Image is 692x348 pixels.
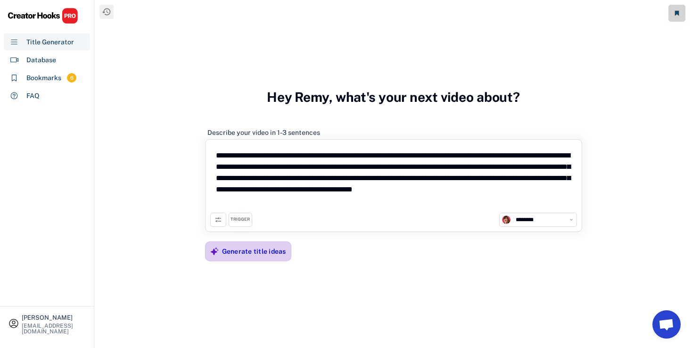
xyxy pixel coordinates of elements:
div: Describe your video in 1-3 sentences [207,128,320,137]
div: [PERSON_NAME] [22,315,86,321]
a: Open chat [652,310,681,339]
div: 6 [67,74,76,82]
div: Bookmarks [26,73,61,83]
div: Database [26,55,56,65]
div: [EMAIL_ADDRESS][DOMAIN_NAME] [22,323,86,334]
div: Title Generator [26,37,74,47]
img: CHPRO%20Logo.svg [8,8,78,24]
div: Generate title ideas [222,247,286,256]
div: TRIGGER [231,216,250,223]
img: channels4_profile.jpg [502,215,511,224]
h3: Hey Remy, what's your next video about? [267,79,520,115]
div: FAQ [26,91,40,101]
